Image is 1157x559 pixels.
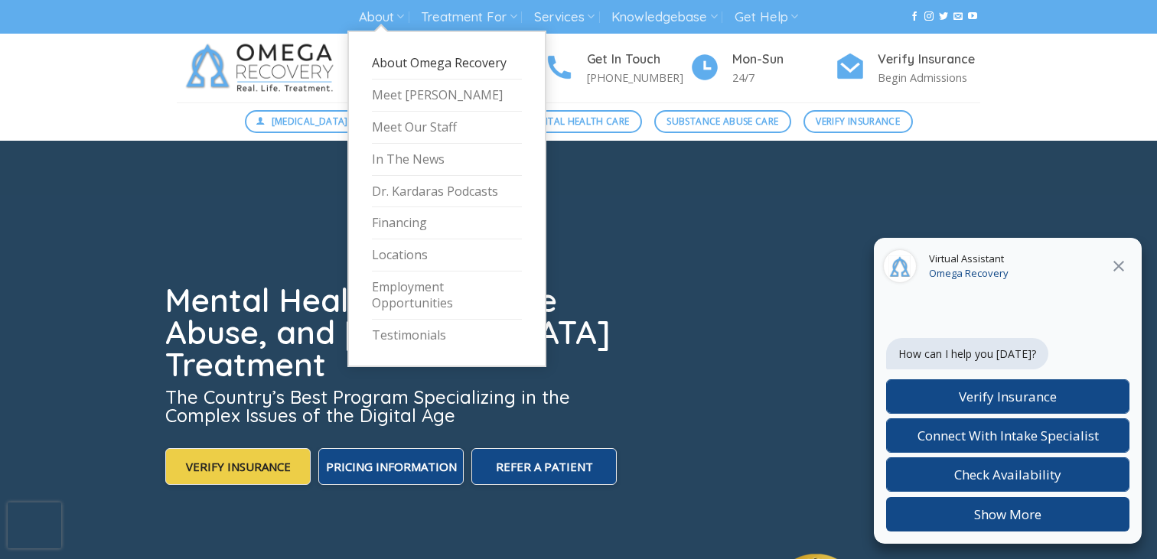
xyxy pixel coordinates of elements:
a: Employment Opportunities [372,271,522,320]
a: About Omega Recovery [372,47,522,80]
a: Follow on Twitter [939,11,948,22]
span: Mental Health Care [528,114,629,128]
iframe: reCAPTCHA [8,502,61,548]
span: [MEDICAL_DATA] [272,114,348,128]
h4: Mon-Sun [732,50,835,70]
a: Verify Insurance [803,110,913,133]
img: Omega Recovery [177,34,349,102]
a: Financing [372,207,522,239]
a: Meet [PERSON_NAME] [372,80,522,112]
a: Follow on Instagram [924,11,934,22]
a: Follow on YouTube [968,11,977,22]
a: Locations [372,239,522,271]
a: About [359,3,404,31]
a: Substance Abuse Care [654,110,791,133]
a: Follow on Facebook [910,11,919,22]
p: [PHONE_NUMBER] [587,69,689,86]
a: Services [534,3,595,31]
h3: The Country’s Best Program Specializing in the Complex Issues of the Digital Age [165,388,620,424]
a: Get Help [735,3,798,31]
a: Dr. Kardaras Podcasts [372,176,522,208]
p: 24/7 [732,69,835,86]
a: Knowledgebase [611,3,717,31]
a: Verify Insurance Begin Admissions [835,50,980,87]
h1: Mental Health, Substance Abuse, and [MEDICAL_DATA] Treatment [165,284,620,381]
p: Begin Admissions [878,69,980,86]
h4: Verify Insurance [878,50,980,70]
span: Verify Insurance [816,114,900,128]
a: Mental Health Care [516,110,642,133]
a: Send us an email [953,11,963,22]
a: Treatment For [421,3,517,31]
h4: Get In Touch [587,50,689,70]
a: Get In Touch [PHONE_NUMBER] [544,50,689,87]
a: Testimonials [372,320,522,351]
a: Meet Our Staff [372,112,522,144]
a: [MEDICAL_DATA] [245,110,361,133]
span: Substance Abuse Care [666,114,778,128]
a: In The News [372,144,522,176]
